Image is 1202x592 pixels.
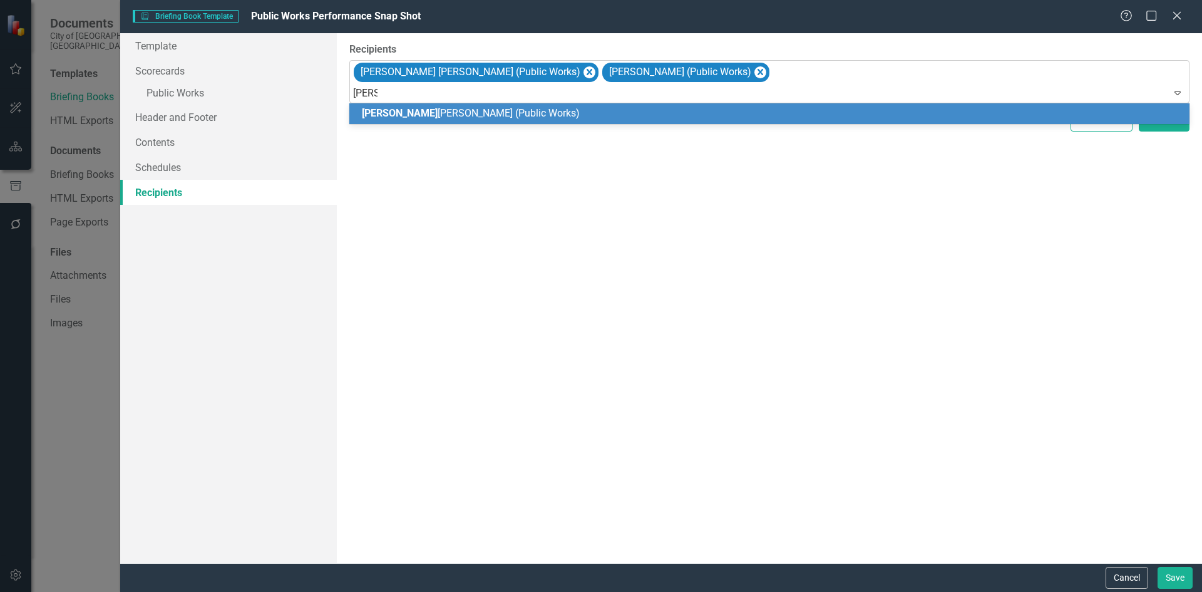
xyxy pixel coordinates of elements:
span: Briefing Book Template [133,10,239,23]
a: Contents [120,130,337,155]
button: Save [1158,567,1193,589]
a: Recipients [120,180,337,205]
label: Recipients [349,43,1189,57]
div: Remove [object Object] [583,66,595,78]
span: [PERSON_NAME] [362,107,438,119]
span: [PERSON_NAME] (Public Works) [609,66,751,78]
a: Header and Footer [120,105,337,130]
span: Public Works Performance Snap Shot [251,10,421,22]
a: Public Works [120,83,337,105]
button: Cancel [1106,567,1148,589]
a: Template [120,33,337,58]
span: [PERSON_NAME] (Public Works) [362,107,580,119]
a: Scorecards [120,58,337,83]
a: Schedules [120,155,337,180]
div: Remove [object Object] [754,66,766,78]
span: [PERSON_NAME] [PERSON_NAME] (Public Works) [361,66,580,78]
